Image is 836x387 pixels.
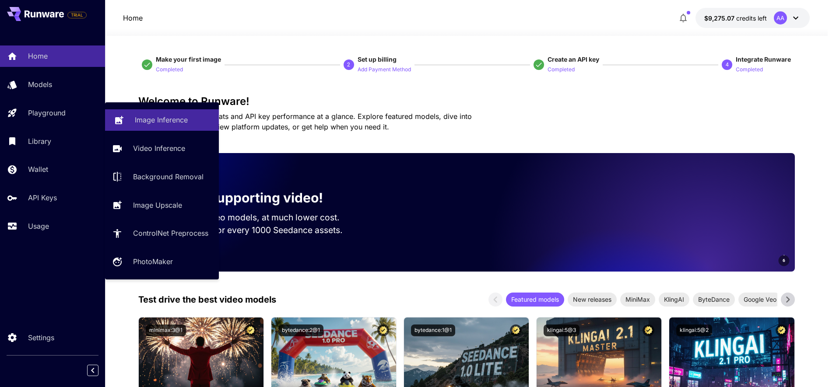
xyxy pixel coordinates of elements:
span: Integrate Runware [736,56,791,63]
span: Make your first image [156,56,221,63]
p: Add Payment Method [358,66,411,74]
p: Models [28,79,52,90]
button: minimax:3@1 [146,324,186,336]
p: Image Upscale [133,200,182,210]
span: Set up billing [358,56,397,63]
div: AA [774,11,787,24]
button: Certified Model – Vetted for best performance and includes a commercial license. [510,324,522,336]
button: klingai:5@2 [676,324,712,336]
button: Certified Model – Vetted for best performance and includes a commercial license. [245,324,256,336]
button: Certified Model – Vetted for best performance and includes a commercial license. [776,324,787,336]
span: ByteDance [693,295,735,304]
span: KlingAI [659,295,689,304]
p: Completed [736,66,763,74]
p: Usage [28,221,49,231]
p: Settings [28,332,54,343]
span: MiniMax [620,295,655,304]
p: Completed [548,66,575,74]
p: Test drive the best video models [138,293,276,306]
span: New releases [568,295,617,304]
span: Add your payment card to enable full platform functionality. [67,10,87,20]
p: ControlNet Preprocess [133,228,208,238]
p: Run the best video models, at much lower cost. [152,211,356,224]
p: Home [28,51,48,61]
a: ControlNet Preprocess [105,223,219,244]
a: Image Inference [105,109,219,131]
h3: Welcome to Runware! [138,95,795,108]
span: Create an API key [548,56,599,63]
p: Save up to $50 for every 1000 Seedance assets. [152,224,356,237]
button: Certified Model – Vetted for best performance and includes a commercial license. [377,324,389,336]
button: $9,275.0722 [695,8,810,28]
button: bytedance:1@1 [411,324,455,336]
span: Check out your usage stats and API key performance at a glance. Explore featured models, dive int... [138,112,472,131]
p: Background Removal [133,171,204,182]
a: Background Removal [105,166,219,188]
p: Now supporting video! [177,188,323,208]
p: Image Inference [135,115,188,125]
p: Wallet [28,164,48,174]
p: 2 [347,61,350,69]
p: PhotoMaker [133,256,173,267]
p: Home [123,13,143,23]
button: Certified Model – Vetted for best performance and includes a commercial license. [643,324,654,336]
p: API Keys [28,192,57,203]
div: Collapse sidebar [94,363,105,378]
p: 4 [726,61,729,69]
p: Video Inference [133,143,185,153]
a: Image Upscale [105,194,219,216]
button: klingai:5@3 [544,324,580,336]
p: Completed [156,66,183,74]
p: Library [28,136,51,146]
span: TRIAL [68,12,86,18]
div: $9,275.0722 [704,14,767,23]
nav: breadcrumb [123,13,143,23]
span: Featured models [506,295,564,304]
button: Collapse sidebar [87,365,98,376]
button: bytedance:2@1 [278,324,323,336]
span: $9,275.07 [704,14,736,22]
p: Playground [28,108,66,118]
span: 6 [783,257,785,264]
a: PhotoMaker [105,251,219,272]
span: Google Veo [738,295,782,304]
span: credits left [736,14,767,22]
a: Video Inference [105,138,219,159]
